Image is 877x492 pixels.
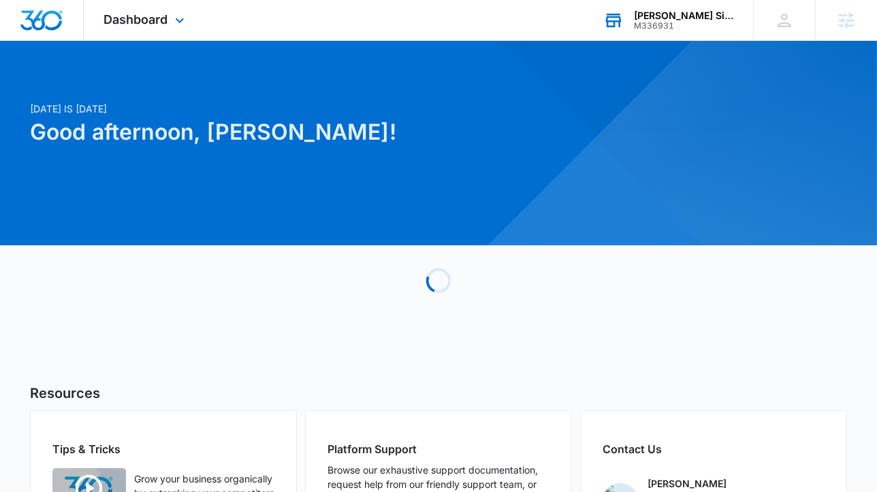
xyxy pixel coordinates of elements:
h5: Resources [30,383,847,403]
p: [DATE] is [DATE] [30,102,569,116]
div: account name [634,10,733,21]
h2: Platform Support [328,441,549,457]
h2: Tips & Tricks [52,441,274,457]
h2: Contact Us [603,441,825,457]
h1: Good afternoon, [PERSON_NAME]! [30,116,569,149]
div: account id [634,21,733,31]
span: Dashboard [104,12,168,27]
p: [PERSON_NAME] [648,476,727,491]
